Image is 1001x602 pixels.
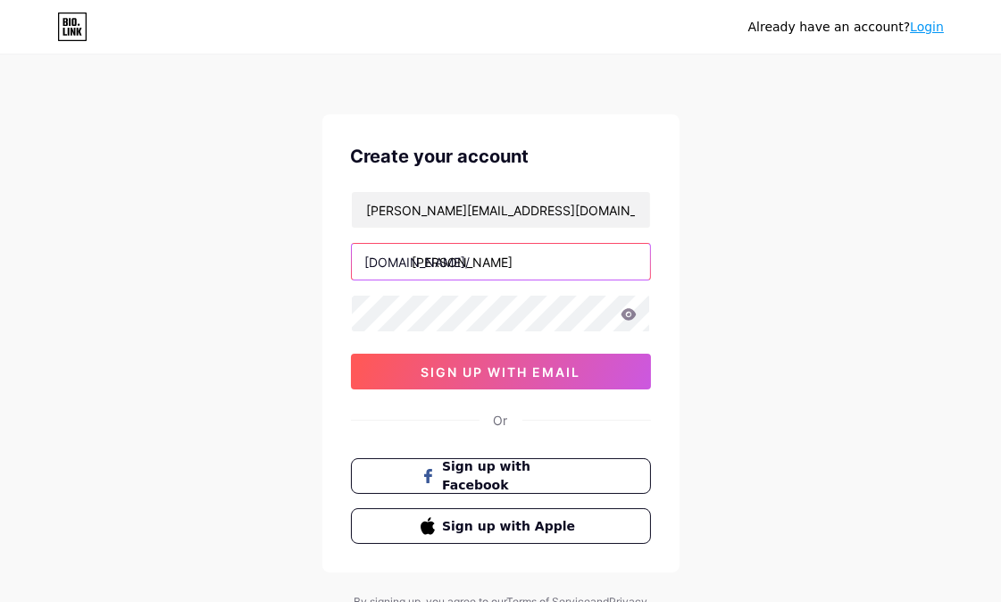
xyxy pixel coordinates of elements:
input: username [352,244,650,280]
span: sign up with email [421,364,580,380]
a: Login [910,20,944,34]
div: Or [494,411,508,430]
button: Sign up with Apple [351,508,651,544]
div: Already have an account? [748,18,944,37]
span: Sign up with Apple [442,517,580,536]
span: Sign up with Facebook [442,457,580,495]
div: [DOMAIN_NAME]/ [365,253,471,272]
input: Email [352,192,650,228]
div: Create your account [351,143,651,170]
button: sign up with email [351,354,651,389]
button: Sign up with Facebook [351,458,651,494]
